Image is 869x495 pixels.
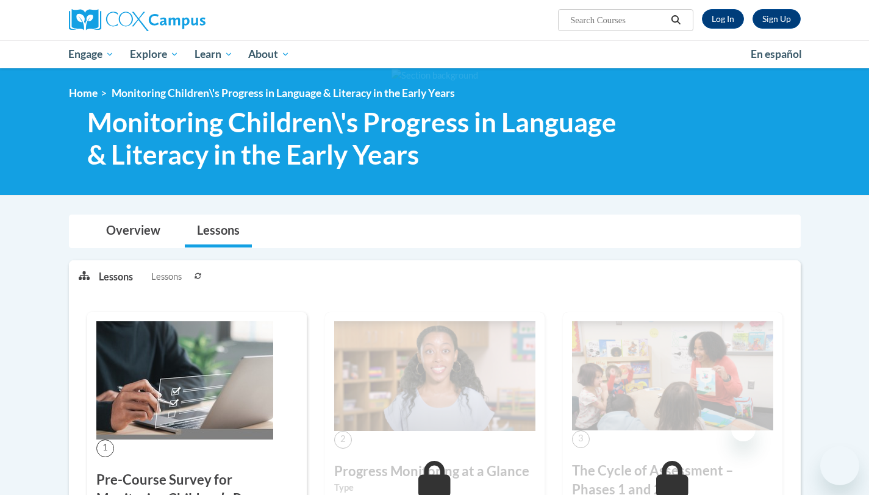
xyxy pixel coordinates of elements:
[334,321,535,431] img: Course Image
[240,40,298,68] a: About
[130,47,179,62] span: Explore
[122,40,187,68] a: Explore
[667,13,685,27] button: Search
[51,40,819,68] div: Main menu
[334,462,535,481] h3: Progress Monitoring at a Glance
[572,430,590,448] span: 3
[195,47,233,62] span: Learn
[753,9,801,29] a: Register
[69,87,98,99] a: Home
[187,40,241,68] a: Learn
[743,41,810,67] a: En español
[731,417,756,441] iframe: Close message
[248,47,290,62] span: About
[94,215,173,247] a: Overview
[99,270,133,283] p: Lessons
[96,440,114,457] span: 1
[151,270,182,283] span: Lessons
[61,40,123,68] a: Engage
[69,9,301,31] a: Cox Campus
[185,215,252,247] a: Lessons
[702,9,744,29] a: Log In
[572,321,773,430] img: Course Image
[334,431,352,449] span: 2
[334,481,535,494] label: Type
[68,47,114,62] span: Engage
[96,321,273,440] img: Course Image
[112,87,455,99] span: Monitoring Children\'s Progress in Language & Literacy in the Early Years
[69,9,206,31] img: Cox Campus
[569,13,667,27] input: Search Courses
[87,106,632,171] span: Monitoring Children\'s Progress in Language & Literacy in the Early Years
[751,48,802,60] span: En español
[392,69,478,82] img: Section background
[820,446,859,485] iframe: Button to launch messaging window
